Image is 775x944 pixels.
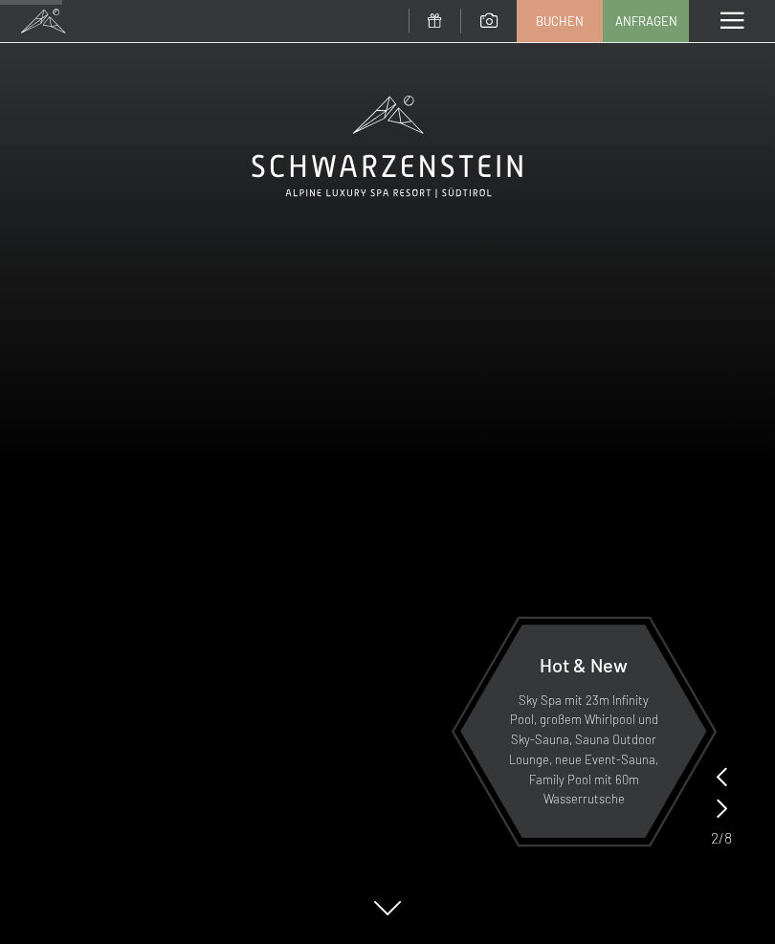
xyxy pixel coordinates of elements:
span: Hot & New [540,653,628,676]
span: Buchen [536,12,584,30]
a: Buchen [518,1,602,41]
span: / [719,827,724,848]
p: Sky Spa mit 23m Infinity Pool, großem Whirlpool und Sky-Sauna, Sauna Outdoor Lounge, neue Event-S... [507,691,660,810]
span: 8 [724,827,732,848]
a: Hot & New Sky Spa mit 23m Infinity Pool, großem Whirlpool und Sky-Sauna, Sauna Outdoor Lounge, ne... [459,624,708,839]
span: 2 [711,827,719,848]
a: Anfragen [604,1,688,41]
span: Anfragen [615,12,677,30]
